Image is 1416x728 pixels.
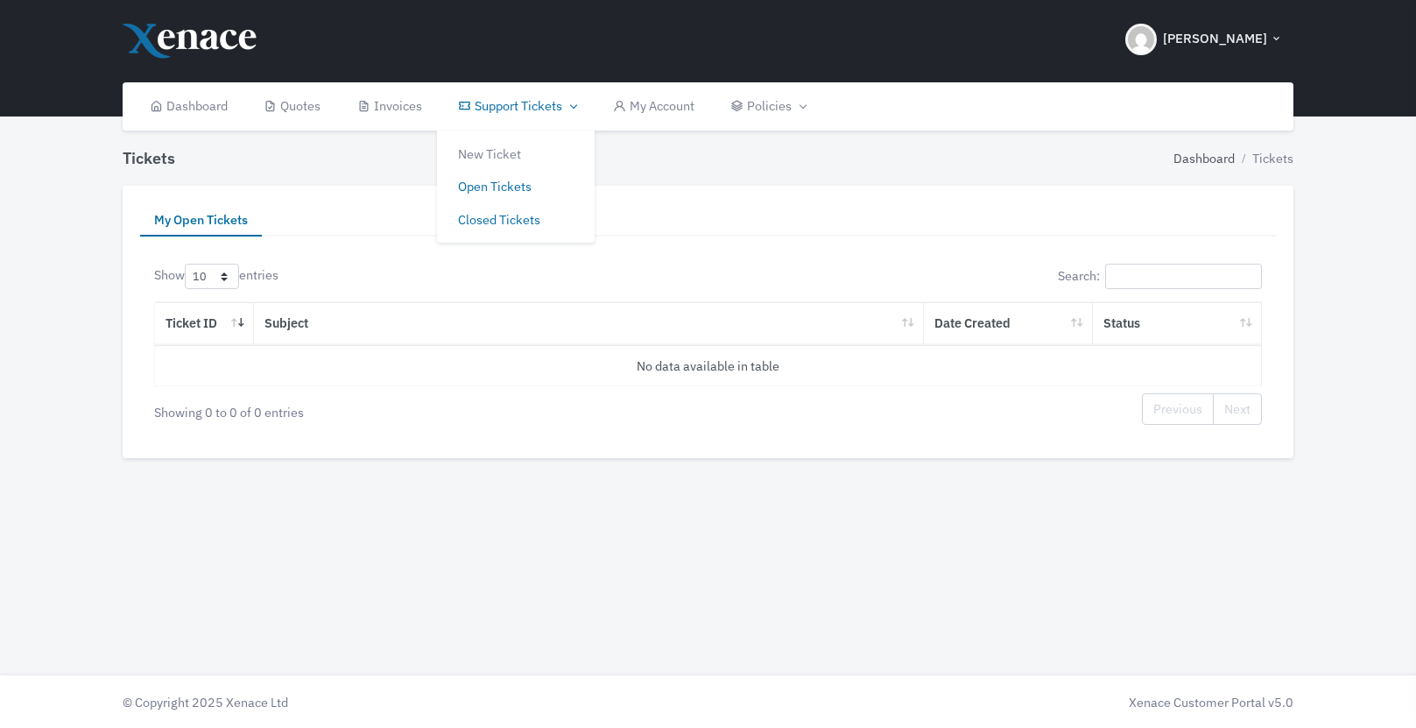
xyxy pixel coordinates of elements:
span: My Open Tickets [154,211,248,228]
img: Header Avatar [1125,24,1157,55]
a: Dashboard [131,82,246,131]
div: Xenace Customer Portal v5.0 [717,693,1294,712]
a: Open Tickets [437,170,595,203]
a: Policies [713,82,824,131]
li: Tickets [1235,149,1293,168]
div: Support Tickets [437,131,595,244]
span: [PERSON_NAME] [1163,29,1267,49]
select: Showentries [185,264,239,289]
a: Quotes [245,82,339,131]
a: New Ticket [437,138,595,171]
h4: Tickets [123,149,175,168]
label: Show entries [154,264,278,289]
button: [PERSON_NAME] [1115,9,1293,70]
div: Showing 0 to 0 of 0 entries [154,392,607,421]
a: Dashboard [1173,149,1235,168]
label: Search: [1058,264,1262,289]
a: Support Tickets [440,82,595,131]
a: Invoices [339,82,440,131]
th: Subject: activate to sort column ascending [254,302,925,345]
div: © Copyright 2025 Xenace Ltd [114,693,708,712]
a: Closed Tickets [437,203,595,237]
td: No data available in table [155,345,1262,386]
input: Search: [1105,264,1262,289]
a: My Account [595,82,713,131]
th: Ticket ID: activate to sort column ascending [155,302,254,345]
th: Date Created: activate to sort column ascending [924,302,1093,345]
th: Status: activate to sort column ascending [1093,302,1262,345]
